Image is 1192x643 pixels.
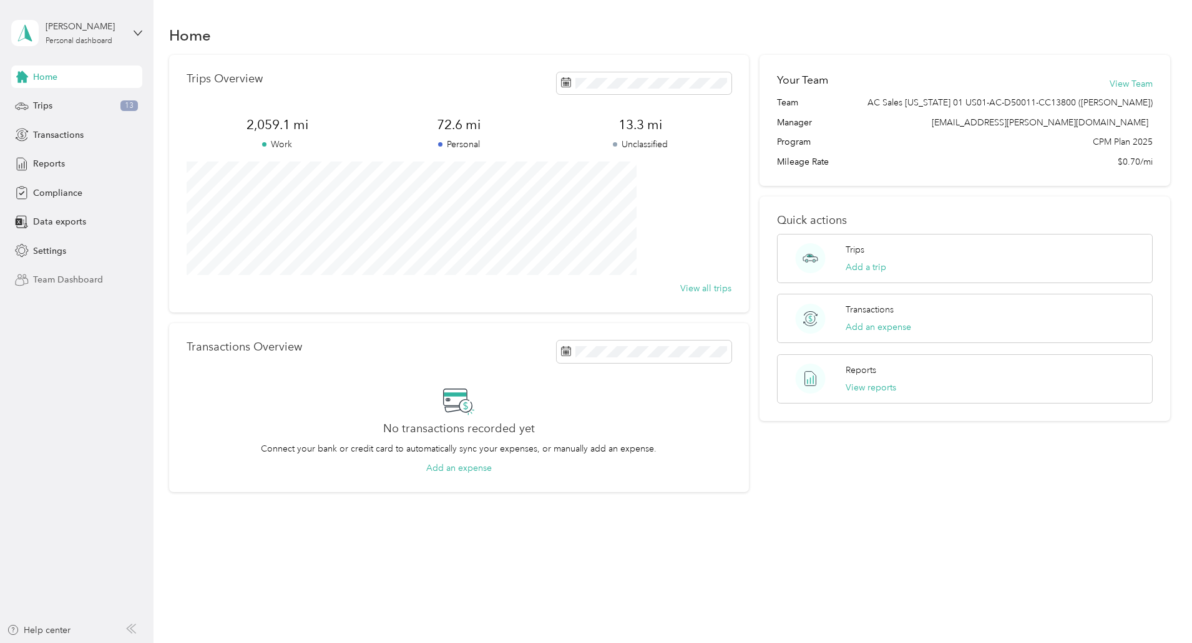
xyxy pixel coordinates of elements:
[368,116,550,133] span: 72.6 mi
[33,273,103,286] span: Team Dashboard
[1110,77,1153,90] button: View Team
[680,282,731,295] button: View all trips
[368,138,550,151] p: Personal
[846,381,896,394] button: View reports
[33,186,82,200] span: Compliance
[33,157,65,170] span: Reports
[187,72,263,85] p: Trips Overview
[33,128,84,142] span: Transactions
[46,37,112,45] div: Personal dashboard
[1122,573,1192,643] iframe: Everlance-gr Chat Button Frame
[846,321,911,334] button: Add an expense
[1093,135,1153,148] span: CPM Plan 2025
[846,243,864,256] p: Trips
[777,116,812,129] span: Manager
[33,99,52,112] span: Trips
[846,261,886,274] button: Add a trip
[187,341,302,354] p: Transactions Overview
[777,96,798,109] span: Team
[1118,155,1153,168] span: $0.70/mi
[846,364,876,377] p: Reports
[867,96,1153,109] span: AC Sales [US_STATE] 01 US01-AC-D50011-CC13800 ([PERSON_NAME])
[169,29,211,42] h1: Home
[187,116,368,133] span: 2,059.1 mi
[46,20,124,33] div: [PERSON_NAME]
[383,422,535,435] h2: No transactions recorded yet
[33,244,66,258] span: Settings
[777,214,1153,227] p: Quick actions
[426,462,492,475] button: Add an expense
[33,215,86,228] span: Data exports
[120,100,138,112] span: 13
[777,72,828,88] h2: Your Team
[777,135,811,148] span: Program
[187,138,368,151] p: Work
[550,138,731,151] p: Unclassified
[550,116,731,133] span: 13.3 mi
[932,117,1148,128] span: [EMAIL_ADDRESS][PERSON_NAME][DOMAIN_NAME]
[33,70,57,84] span: Home
[7,624,71,637] button: Help center
[846,303,894,316] p: Transactions
[261,442,657,455] p: Connect your bank or credit card to automatically sync your expenses, or manually add an expense.
[777,155,829,168] span: Mileage Rate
